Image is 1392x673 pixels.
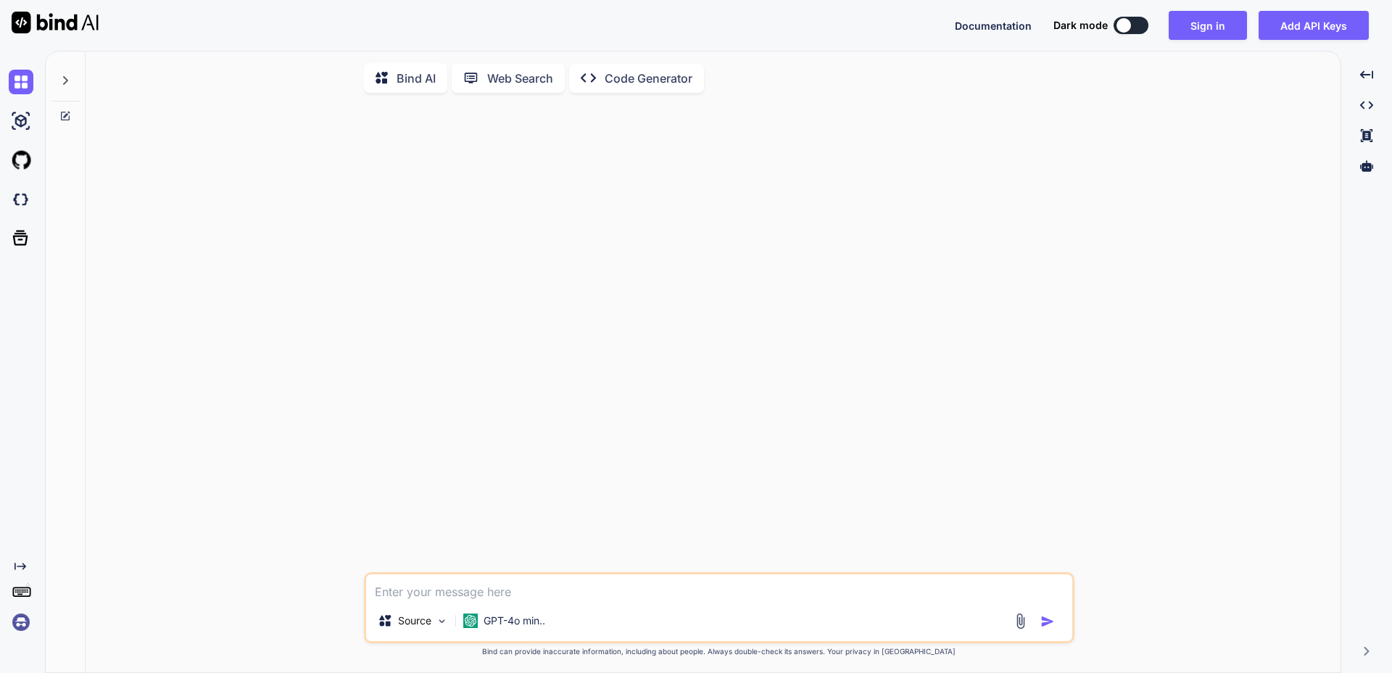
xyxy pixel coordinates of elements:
[1012,613,1029,629] img: attachment
[436,615,448,627] img: Pick Models
[955,18,1032,33] button: Documentation
[1053,18,1108,33] span: Dark mode
[9,610,33,635] img: signin
[9,109,33,133] img: ai-studio
[9,187,33,212] img: darkCloudIdeIcon
[9,70,33,94] img: chat
[12,12,99,33] img: Bind AI
[397,70,436,87] p: Bind AI
[1040,614,1055,629] img: icon
[605,70,692,87] p: Code Generator
[364,646,1074,657] p: Bind can provide inaccurate information, including about people. Always double-check its answers....
[398,614,431,628] p: Source
[955,20,1032,32] span: Documentation
[487,70,553,87] p: Web Search
[463,614,478,628] img: GPT-4o mini
[1169,11,1247,40] button: Sign in
[1259,11,1369,40] button: Add API Keys
[9,148,33,173] img: githubLight
[484,614,545,628] p: GPT-4o min..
